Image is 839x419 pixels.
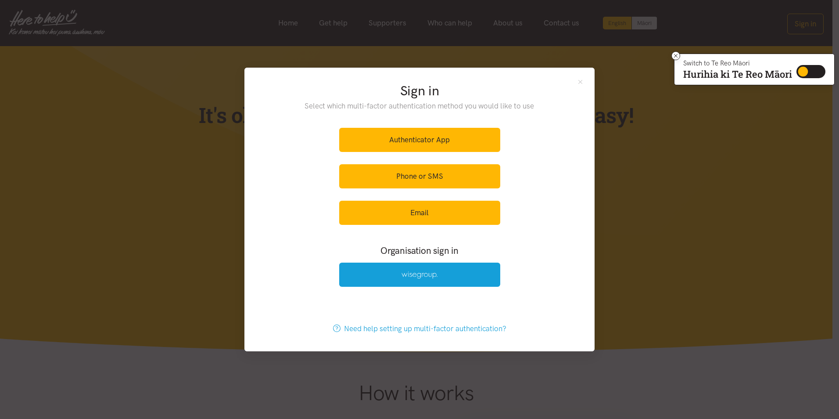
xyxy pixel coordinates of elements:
a: Email [339,201,500,225]
h3: Organisation sign in [315,244,524,257]
p: Hurihia ki Te Reo Māori [683,70,792,78]
img: Wise Group [402,271,437,279]
button: Close [577,78,584,86]
p: Select which multi-factor authentication method you would like to use [287,100,552,112]
a: Phone or SMS [339,164,500,188]
a: Need help setting up multi-factor authentication? [324,317,516,341]
h2: Sign in [287,82,552,100]
p: Switch to Te Reo Māori [683,61,792,66]
a: Authenticator App [339,128,500,152]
